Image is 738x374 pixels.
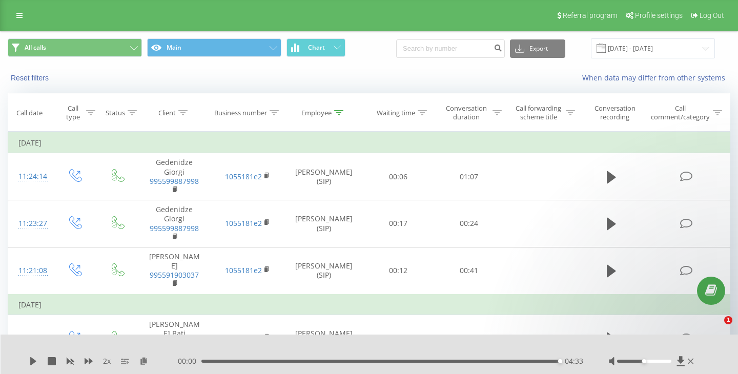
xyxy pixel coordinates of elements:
button: Export [510,39,565,58]
div: 17:25:11 [18,328,43,348]
span: All calls [25,44,46,52]
td: [DATE] [8,295,730,315]
span: Referral program [563,11,617,19]
div: Employee [301,109,332,117]
div: 11:23:27 [18,214,43,234]
td: [PERSON_NAME] [138,247,211,294]
a: 1055181e2 [225,172,262,181]
div: Call forwarding scheme title [514,104,563,121]
td: 00:17 [363,200,434,247]
td: [PERSON_NAME] (SIP) [284,200,363,247]
span: 04:33 [565,356,583,366]
td: 00:06 [363,153,434,200]
a: 1055181e2 [225,218,262,228]
div: Conversation duration [443,104,490,121]
div: Client [158,109,176,117]
div: Status [106,109,125,117]
button: All calls [8,38,142,57]
a: When data may differ from other systems [582,73,730,82]
div: 11:21:08 [18,261,43,281]
iframe: Intercom live chat [703,316,728,341]
td: [PERSON_NAME] (SIP) [284,315,363,362]
a: 1055181e2 [225,333,262,343]
span: Chart [308,44,325,51]
td: 00:30 [434,315,504,362]
div: Call comment/category [650,104,710,121]
div: Call date [16,109,43,117]
div: Accessibility label [642,359,646,363]
a: 1055181e2 [225,265,262,275]
span: Profile settings [635,11,683,19]
td: 01:07 [434,153,504,200]
span: 2 x [103,356,111,366]
td: [DATE] [8,133,730,153]
div: 11:24:14 [18,167,43,186]
span: Log Out [700,11,724,19]
button: Reset filters [8,73,54,82]
td: Gedenidze Giorgi [138,153,211,200]
a: 995599887998 [150,176,199,186]
td: Gedenidze Giorgi [138,200,211,247]
a: 995599887998 [150,223,199,233]
div: Call type [62,104,84,121]
span: 00:00 [178,356,201,366]
div: Business number [214,109,267,117]
span: 1 [724,316,732,324]
input: Search by number [396,39,505,58]
td: [PERSON_NAME] (SIP) [284,247,363,294]
td: 00:09 [363,315,434,362]
div: Accessibility label [558,359,562,363]
td: 00:41 [434,247,504,294]
div: Conversation recording [587,104,643,121]
a: 995591903037 [150,270,199,280]
div: Waiting time [377,109,415,117]
button: Chart [286,38,345,57]
td: [PERSON_NAME] Rati [138,315,211,362]
td: 00:24 [434,200,504,247]
td: 00:12 [363,247,434,294]
button: Main [147,38,281,57]
td: [PERSON_NAME] (SIP) [284,153,363,200]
